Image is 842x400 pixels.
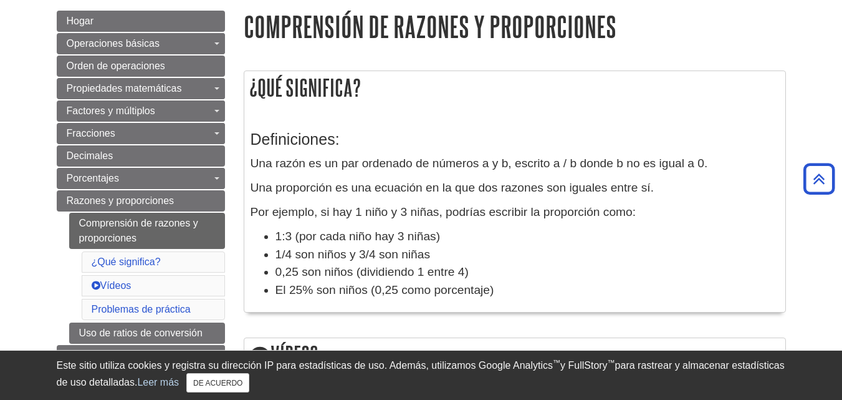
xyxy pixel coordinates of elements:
[251,181,654,194] font: Una proporción es una ecuación en la que dos razones son iguales entre sí.
[57,345,225,366] a: Exponentes
[270,342,318,368] font: Vídeos
[67,173,120,183] font: Porcentajes
[553,358,560,367] font: ™
[67,83,182,94] font: Propiedades matemáticas
[92,256,161,267] a: ¿Qué significa?
[275,283,494,296] font: El 25% son niños (0,25 como porcentaje)
[57,11,225,32] a: Hogar
[69,213,225,249] a: Comprensión de razones y proporciones
[79,328,203,338] font: Uso de ratios de conversión
[67,16,94,26] font: Hogar
[57,360,785,388] font: para rastrear y almacenar estadísticas de uso detalladas.
[57,123,225,144] a: Fracciones
[79,218,198,243] font: Comprensión de razones y proporciones
[57,56,225,77] a: Orden de operaciones
[608,358,615,367] font: ™
[67,195,175,206] font: Razones y proporciones
[57,168,225,189] a: Porcentajes
[57,100,225,122] a: Factores y múltiplos
[251,130,340,148] font: Definiciones:
[799,170,839,187] a: Volver arriba
[67,150,113,161] font: Decimales
[137,377,179,388] a: Leer más
[560,360,608,371] font: y FullStory
[57,360,553,371] font: Este sitio utiliza cookies y registra su dirección IP para estadísticas de uso. Además, utilizamo...
[67,38,160,49] font: Operaciones básicas
[251,157,708,170] font: Una razón es un par ordenado de números a y b, escrito a / b donde b no es igual a 0.
[251,205,636,218] font: Por ejemplo, si hay 1 niño y 3 niñas, podrías escribir la proporción como:
[92,304,191,315] a: Problemas de práctica
[67,128,115,139] font: Fracciones
[275,265,469,278] font: 0,25 son niños (dividiendo 1 entre 4)
[69,323,225,344] a: Uso de ratios de conversión
[193,379,242,388] font: DE ACUERDO
[57,78,225,99] a: Propiedades matemáticas
[57,33,225,54] a: Operaciones básicas
[67,61,165,71] font: Orden de operaciones
[186,373,249,393] button: Cerca
[275,230,441,243] font: 1:3 (por cada niño hay 3 niñas)
[57,145,225,167] a: Decimales
[67,105,155,116] font: Factores y múltiplos
[275,248,431,261] font: 1/4 son niños y 3/4 son niñas
[92,280,132,291] a: Vídeos
[57,190,225,212] a: Razones y proporciones
[249,75,361,100] font: ¿Qué significa?
[100,280,132,291] font: Vídeos
[244,11,616,42] font: Comprensión de razones y proporciones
